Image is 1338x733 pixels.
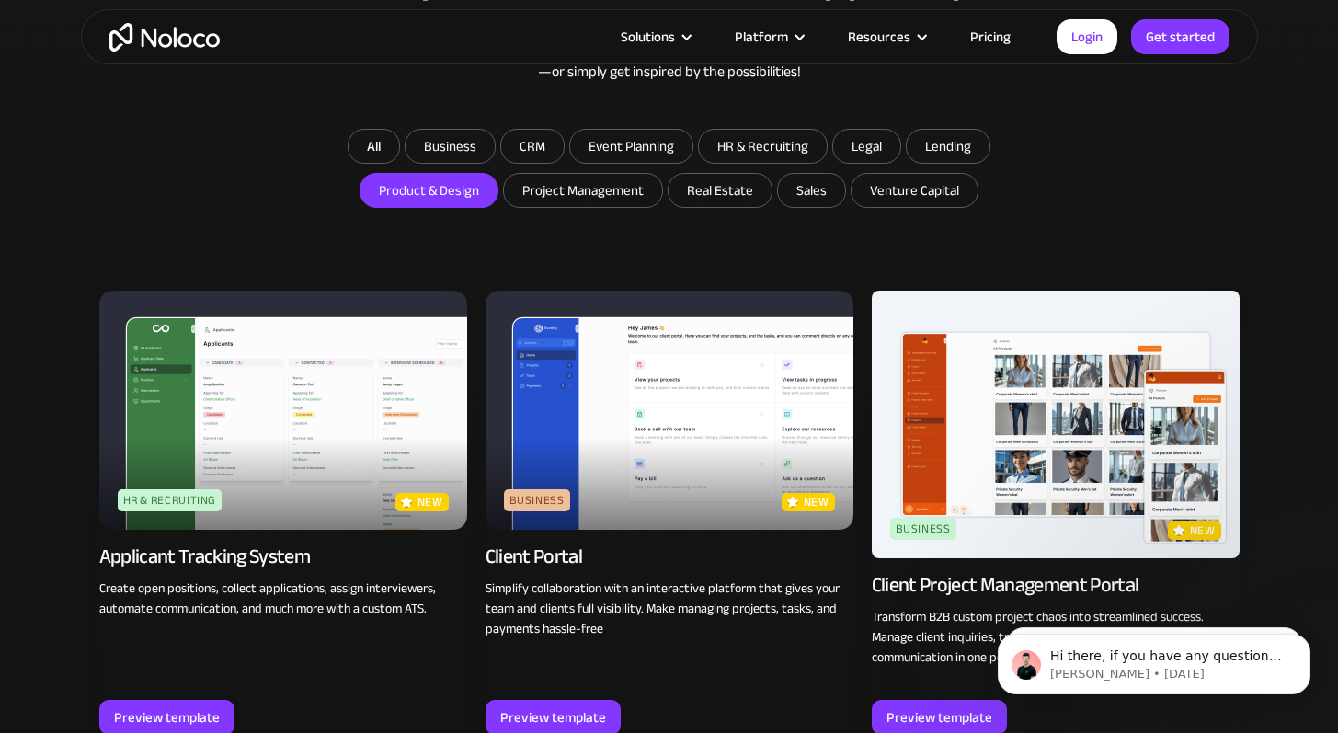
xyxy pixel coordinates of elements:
[621,25,675,49] div: Solutions
[486,544,582,569] div: Client Portal
[417,493,443,511] p: new
[886,705,992,729] div: Preview template
[486,578,853,639] p: Simplify collaboration with an interactive platform that gives your team and clients full visibil...
[109,23,220,52] a: home
[872,607,1240,668] p: Transform B2B custom project chaos into streamlined success. Manage client inquiries, track proje...
[99,17,1240,83] div: Explore templates for a wide range of business types. Select a template and fully customize it to...
[947,25,1034,49] a: Pricing
[735,25,788,49] div: Platform
[114,705,220,729] div: Preview template
[970,595,1338,724] iframe: Intercom notifications message
[872,572,1139,598] div: Client Project Management Portal
[598,25,712,49] div: Solutions
[500,705,606,729] div: Preview template
[712,25,825,49] div: Platform
[99,544,311,569] div: Applicant Tracking System
[1131,19,1229,54] a: Get started
[848,25,910,49] div: Resources
[825,25,947,49] div: Resources
[302,129,1037,212] form: Email Form
[1057,19,1117,54] a: Login
[118,489,223,511] div: HR & Recruiting
[348,129,400,164] a: All
[1190,521,1216,540] p: new
[890,518,956,540] div: Business
[804,493,829,511] p: new
[504,489,570,511] div: Business
[99,578,467,619] p: Create open positions, collect applications, assign interviewers, automate communication, and muc...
